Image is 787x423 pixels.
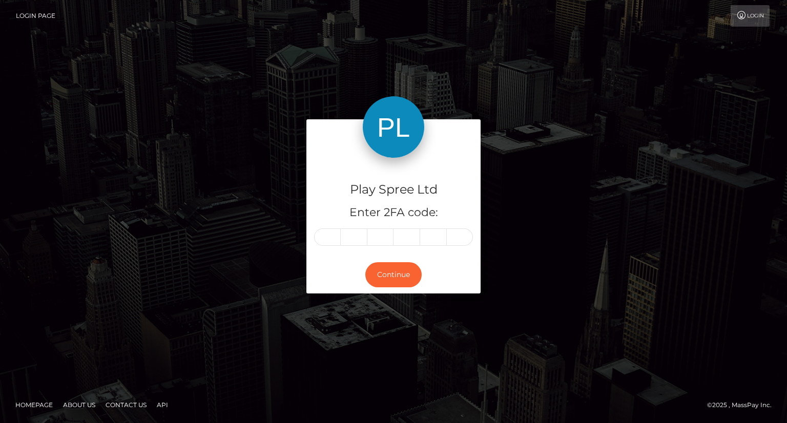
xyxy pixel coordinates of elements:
img: Play Spree Ltd [363,96,424,158]
a: API [153,397,172,413]
button: Continue [365,262,422,287]
a: Login Page [16,5,55,27]
a: Contact Us [101,397,151,413]
h5: Enter 2FA code: [314,205,473,221]
h4: Play Spree Ltd [314,181,473,199]
a: About Us [59,397,99,413]
a: Login [731,5,770,27]
a: Homepage [11,397,57,413]
div: © 2025 , MassPay Inc. [707,399,779,411]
